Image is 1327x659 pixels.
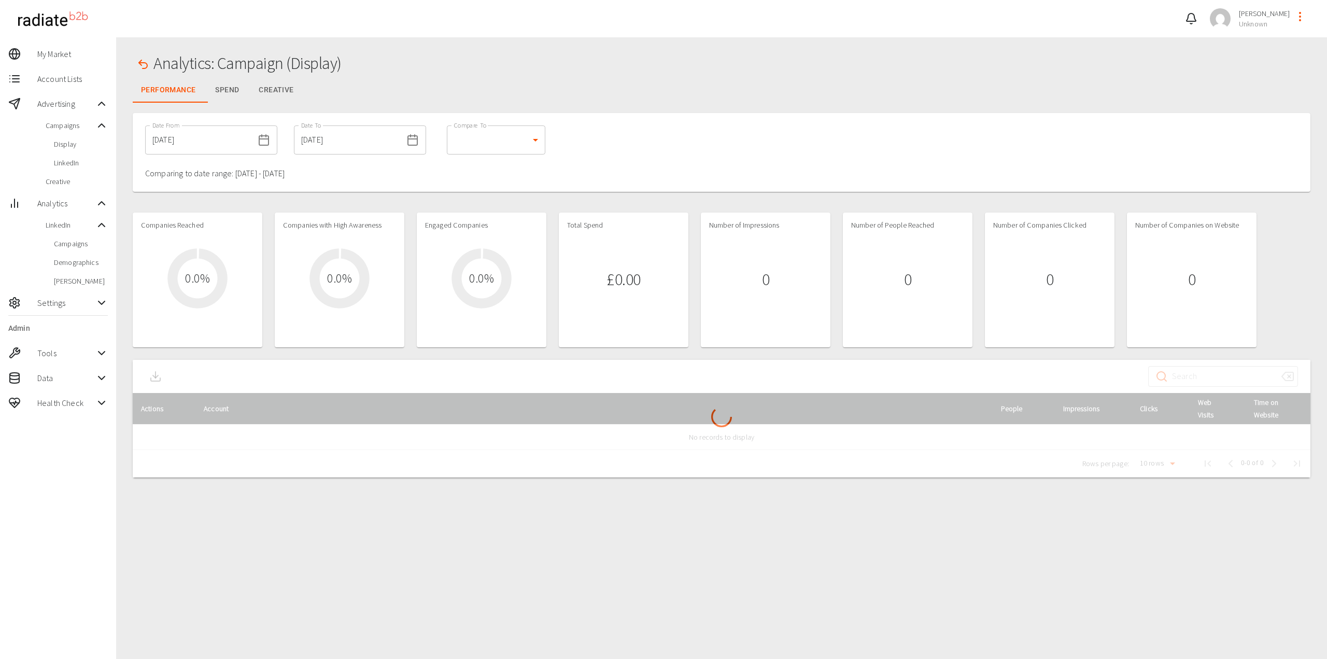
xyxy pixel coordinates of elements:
span: Tools [37,347,95,359]
span: [PERSON_NAME] [54,276,108,286]
div: Metrics Tabs [133,78,1310,103]
span: Campaigns [46,120,95,131]
p: Comparing to date range: [DATE] - [DATE] [145,167,285,179]
label: Date From [152,121,179,130]
h2: 0.0 % [185,271,210,286]
span: Health Check [37,397,95,409]
label: Compare To [454,121,487,130]
span: Campaigns [54,239,108,249]
h4: Number of People Reached [851,221,964,230]
img: a2ca95db2cb9c46c1606a9dd9918c8c6 [1210,8,1231,29]
button: Performance [133,78,204,103]
h1: 0 [762,270,770,289]
h4: Total Spend [567,221,680,230]
span: Analytics [37,197,95,209]
button: Spend [204,78,250,103]
span: LinkedIn [46,220,95,230]
input: dd/mm/yyyy [145,125,253,155]
h4: Number of Companies on Website [1135,221,1248,230]
h4: Engaged Companies [425,221,538,230]
h4: Companies with High Awareness [283,221,396,230]
button: profile-menu [1290,6,1310,27]
span: Account Lists [37,73,108,85]
img: radiateb2b_logo_black.png [12,7,93,31]
div: ​ [447,125,545,155]
h4: Number of Impressions [709,221,822,230]
h1: 0 [904,270,912,289]
span: Display [54,139,108,149]
span: [PERSON_NAME] [1239,8,1290,19]
span: Settings [37,297,95,309]
label: Date To [301,121,321,130]
h2: 0.0 % [469,271,494,286]
h1: £0.00 [606,270,641,289]
span: Unknown [1239,19,1290,29]
h4: Number of Companies Clicked [993,221,1106,230]
h1: Analytics: Campaign (Display) [153,54,342,73]
span: My Market [37,48,108,60]
h4: Companies Reached [141,221,254,230]
h1: 0 [1046,270,1054,289]
input: dd/mm/yyyy [294,125,402,155]
h1: 0 [1188,270,1196,289]
button: Creative [250,78,302,103]
span: Data [37,372,95,384]
h2: 0.0 % [327,271,352,286]
span: Creative [46,176,108,187]
span: LinkedIn [54,158,108,168]
span: Advertising [37,97,95,110]
span: Demographics [54,257,108,268]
